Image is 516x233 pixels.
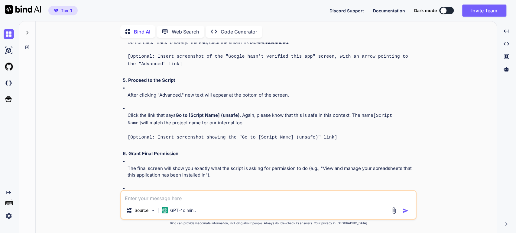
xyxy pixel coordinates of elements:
button: Documentation [373,8,405,14]
span: Tier 1 [61,8,72,14]
p: GPT-4o min.. [170,207,196,213]
img: attachment [391,207,398,214]
img: Bind AI [5,5,41,14]
code: [Optional: Insert screenshot showing the "Go to [Script Name] (unsafe)" link] [128,135,337,140]
span: Documentation [373,8,405,13]
p: After clicking "Advanced," new text will appear at the bottom of the screen. [128,92,415,99]
button: Discord Support [329,8,364,14]
img: premium [54,9,58,12]
button: premiumTier 1 [48,6,78,15]
p: Bind AI [134,28,150,35]
span: Discord Support [329,8,364,13]
img: GPT-4o mini [162,207,168,213]
span: Dark mode [414,8,437,14]
p: Code Generator [221,28,257,35]
img: icon [402,208,408,214]
p: Source [135,207,148,213]
code: [Optional: Insert screenshot of the "Google hasn't verified this app" screen, with an arrow point... [128,54,411,67]
p: The final screen will show you exactly what the script is asking for permission to do (e.g., "Vie... [128,165,415,179]
img: Pick Models [150,208,155,213]
strong: Advanced [266,40,288,45]
strong: 5. Proceed to the Script [123,77,175,83]
strong: 6. Grant Final Permission [123,151,178,156]
p: Bind can provide inaccurate information, including about people. Always double-check its answers.... [120,221,417,225]
img: ai-studio [4,45,14,56]
img: darkCloudIdeIcon [4,78,14,88]
p: Do not click "Back to safety." Instead, click the small link labeled . [128,39,415,46]
img: settings [4,211,14,221]
button: Invite Team [462,5,506,17]
img: chat [4,29,14,39]
p: Web Search [172,28,199,35]
code: [Script Name] [128,113,395,126]
p: Click the link that says . Again, please know that this is safe in this context. The name will ma... [128,112,415,127]
img: githubLight [4,62,14,72]
strong: Go to [Script Name] (unsafe) [176,112,240,118]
